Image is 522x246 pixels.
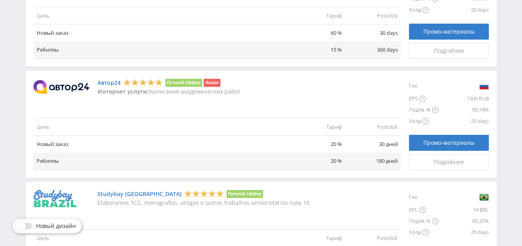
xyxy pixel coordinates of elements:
div: EPL [409,204,439,216]
div: 14 BRL [439,204,489,216]
div: Гео [409,190,439,204]
span: Промо-материалы [423,28,474,35]
div: 20 days [439,227,489,238]
div: 95.74% [439,104,489,116]
td: 360 days [345,41,401,58]
img: Автор24 [34,80,89,94]
td: 15 % [289,41,345,58]
div: Гео [409,79,439,93]
div: Подтв. % [409,104,439,116]
a: Промо-материалы [409,24,489,40]
p: Написание академических работ [97,88,240,95]
div: Подтв. % [409,216,439,227]
td: 30 дней [345,136,401,153]
span: Новый дизайн [36,223,76,229]
a: Промо-материалы [409,135,489,151]
td: Postclick [345,118,401,136]
td: 30 days [345,24,401,42]
td: 60 % [289,24,345,42]
td: Цель [34,7,289,24]
div: 5 Stars [123,78,163,86]
span: Подробнее [434,48,464,54]
a: Подробнее [409,43,489,59]
td: Postclick [345,7,401,24]
td: 180 дней [345,152,401,170]
a: Подробнее [409,154,489,170]
div: Холд [409,116,439,127]
td: Ребиллы [34,152,289,170]
li: Лучший оффер [226,190,264,198]
div: 1500 RUB [439,93,489,104]
td: 20 % [289,136,345,153]
li: Акция [204,79,220,87]
p: Elaboramos TCC, monografias, artigos e outros trabalhos universitários nota 10 [97,200,310,206]
span: Подробнее [434,159,464,165]
a: Studybay [GEOGRAPHIC_DATA] [97,191,182,197]
td: Тариф [289,7,345,24]
td: Новый заказ [34,136,289,153]
td: 20 % [289,152,345,170]
img: Studybay Brazil [34,190,76,207]
td: Новый заказ [34,24,289,42]
strong: Интернет услуги: [97,88,149,95]
span: Промо-материалы [423,140,474,146]
div: Холд [409,227,439,238]
div: 20 days [439,4,489,16]
li: Лучший оффер [165,79,202,87]
td: Ребиллы [34,41,289,58]
td: Цель [34,118,289,136]
div: 20 days [439,116,489,127]
div: 95.32% [439,216,489,227]
div: Холд [409,4,439,16]
div: 5 Stars [184,189,224,198]
td: Тариф [289,118,345,136]
div: EPS [409,93,439,104]
a: Автор24 [97,80,121,86]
